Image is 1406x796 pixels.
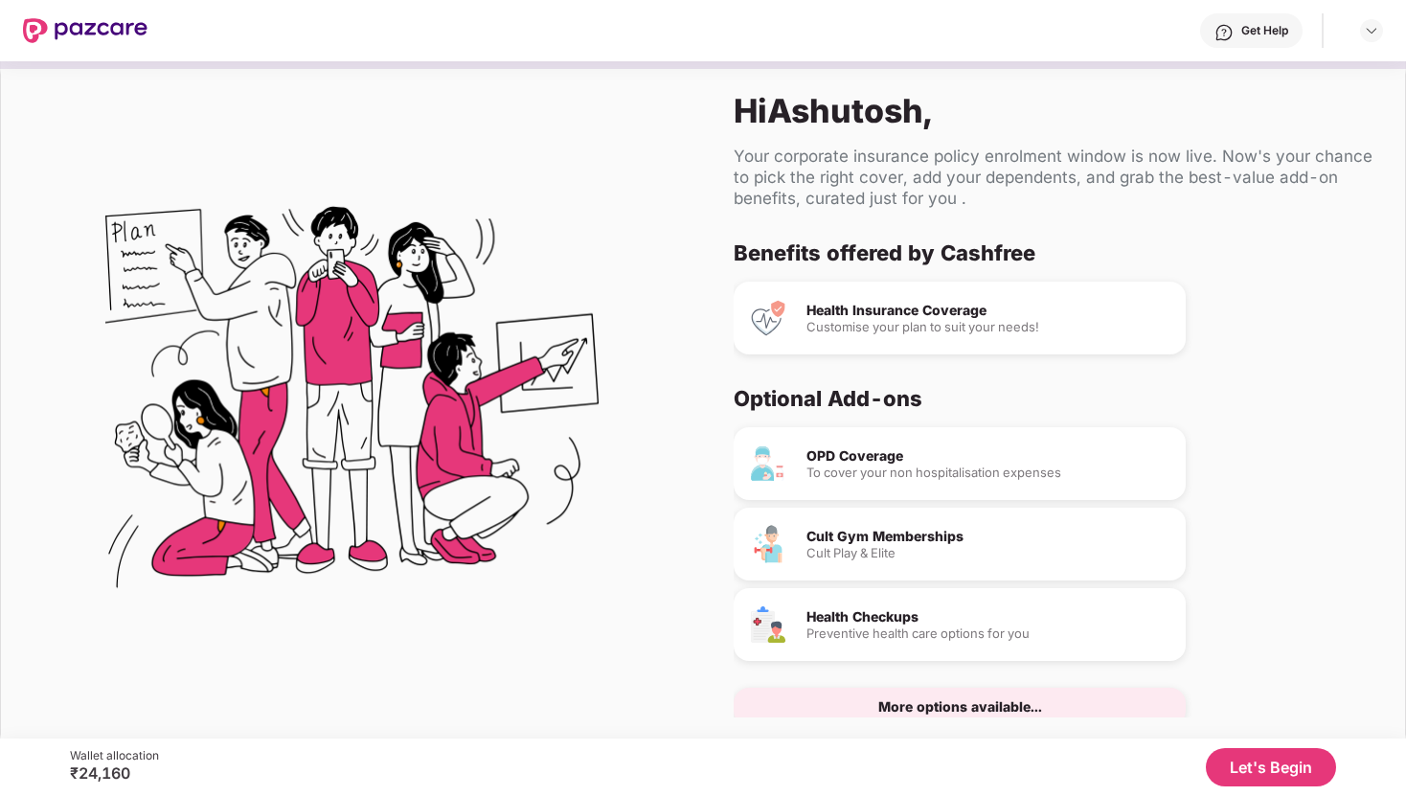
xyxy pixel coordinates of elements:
[806,547,1170,559] div: Cult Play & Elite
[734,385,1359,412] div: Optional Add-ons
[749,299,787,337] img: Health Insurance Coverage
[806,304,1170,317] div: Health Insurance Coverage
[734,239,1359,266] div: Benefits offered by Cashfree
[806,449,1170,463] div: OPD Coverage
[749,605,787,644] img: Health Checkups
[23,18,147,43] img: New Pazcare Logo
[734,146,1374,209] div: Your corporate insurance policy enrolment window is now live. Now's your chance to pick the right...
[70,763,159,783] div: ₹24,160
[878,700,1042,714] div: More options available...
[1214,23,1234,42] img: svg+xml;base64,PHN2ZyBpZD0iSGVscC0zMngzMiIgeG1sbnM9Imh0dHA6Ly93d3cudzMub3JnLzIwMDAvc3ZnIiB3aWR0aD...
[806,627,1170,640] div: Preventive health care options for you
[806,321,1170,333] div: Customise your plan to suit your needs!
[749,444,787,483] img: OPD Coverage
[1206,748,1336,786] button: Let's Begin
[806,466,1170,479] div: To cover your non hospitalisation expenses
[105,157,599,650] img: Flex Benefits Illustration
[70,748,159,763] div: Wallet allocation
[734,91,1374,130] div: Hi Ashutosh ,
[1364,23,1379,38] img: svg+xml;base64,PHN2ZyBpZD0iRHJvcGRvd24tMzJ4MzIiIHhtbG5zPSJodHRwOi8vd3d3LnczLm9yZy8yMDAwL3N2ZyIgd2...
[749,525,787,563] img: Cult Gym Memberships
[806,530,1170,543] div: Cult Gym Memberships
[1241,23,1288,38] div: Get Help
[806,610,1170,624] div: Health Checkups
